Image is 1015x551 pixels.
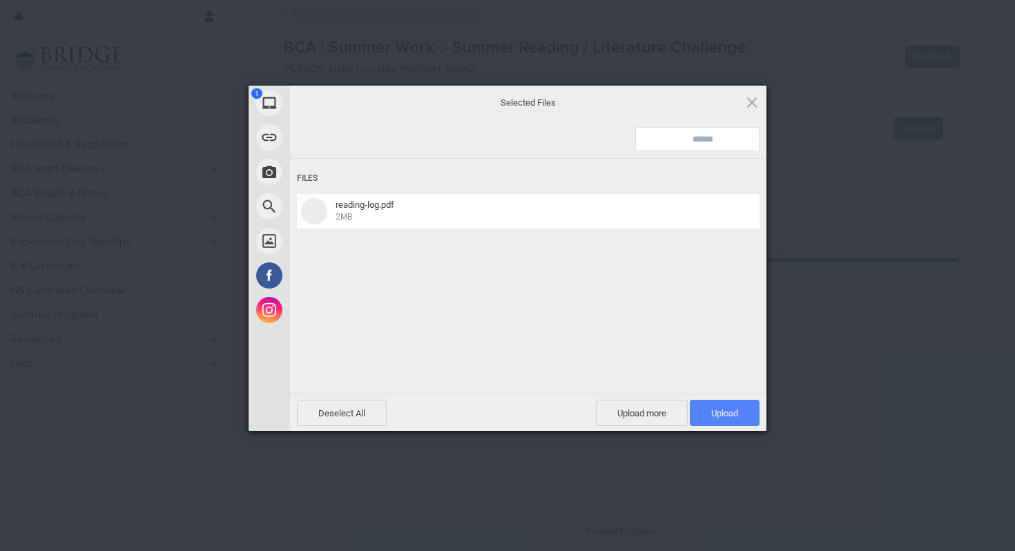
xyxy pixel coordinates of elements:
span: reading-log.pdf [336,200,394,210]
span: Upload more [596,400,688,426]
div: Facebook [249,258,414,293]
span: Selected Files [390,97,666,109]
div: Instagram [249,293,414,327]
div: Web Search [249,189,414,224]
div: Link (URL) [249,120,414,155]
span: reading-log.pdf [331,200,742,222]
div: Take Photo [249,155,414,189]
span: Upload [690,400,760,426]
span: 2MB [336,212,352,222]
span: Deselect All [297,400,387,426]
span: 1 [251,88,262,99]
span: Click here or hit ESC to close picker [744,95,760,110]
span: Upload [711,408,738,418]
div: Unsplash [249,224,414,258]
div: My Device [249,86,414,120]
div: Files [297,166,760,191]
